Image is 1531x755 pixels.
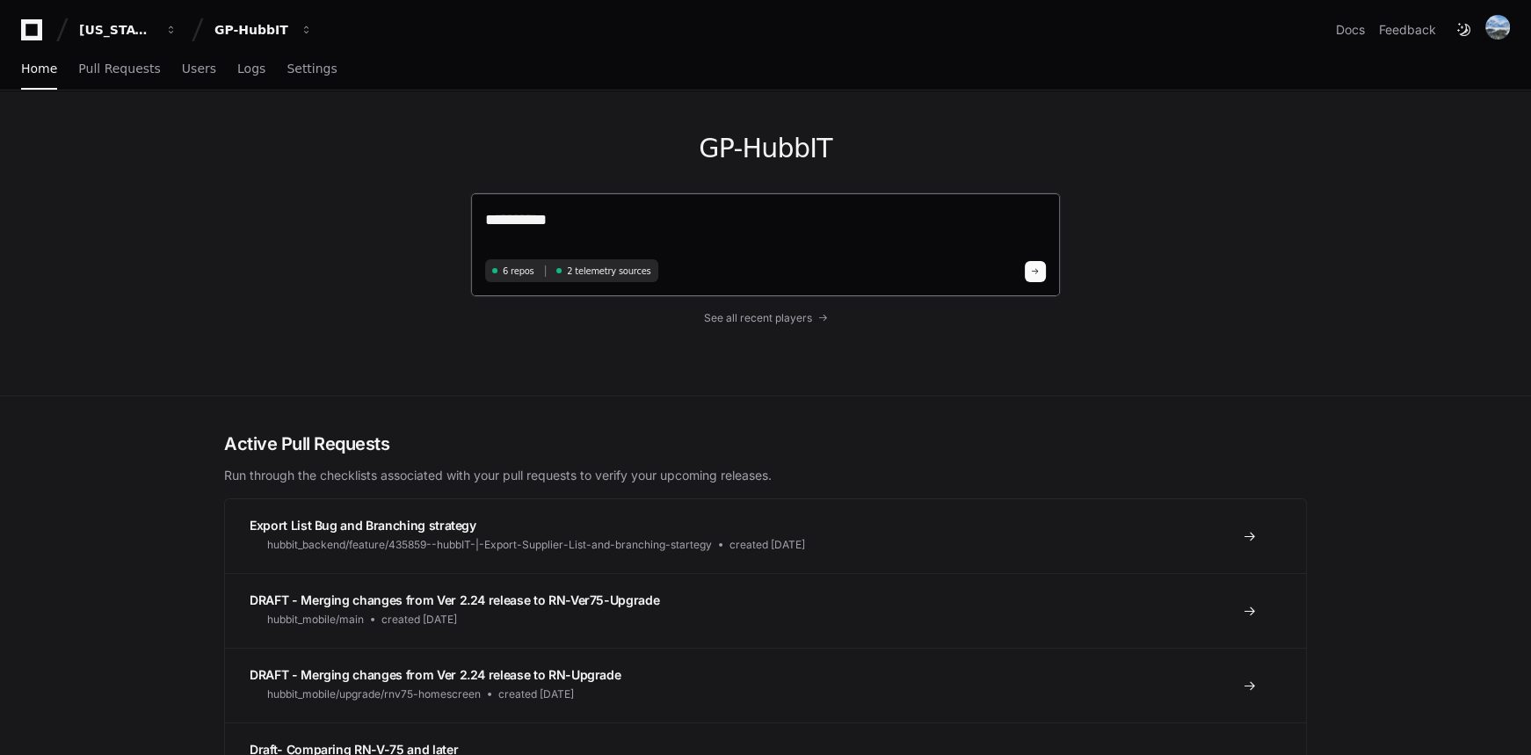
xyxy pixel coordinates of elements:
[225,499,1306,573] a: Export List Bug and Branching strategyhubbit_backend/feature/435859--hubbIT-|-Export-Supplier-Lis...
[470,311,1061,325] a: See all recent players
[567,265,650,278] span: 2 telemetry sources
[729,538,805,552] span: created [DATE]
[250,667,620,682] span: DRAFT - Merging changes from Ver 2.24 release to RN-Upgrade
[21,49,57,90] a: Home
[267,538,712,552] span: hubbit_backend/feature/435859--hubbIT-|-Export-Supplier-List-and-branching-startegy
[267,687,481,701] span: hubbit_mobile/upgrade/rnv75-homescreen
[182,49,216,90] a: Users
[1485,15,1510,40] img: 153204938
[237,63,265,74] span: Logs
[267,613,364,627] span: hubbit_mobile/main
[287,49,337,90] a: Settings
[78,49,160,90] a: Pull Requests
[207,14,320,46] button: GP-HubbIT
[503,265,534,278] span: 6 repos
[79,21,155,39] div: [US_STATE] Pacific
[704,311,812,325] span: See all recent players
[381,613,457,627] span: created [DATE]
[224,467,1307,484] p: Run through the checklists associated with your pull requests to verify your upcoming releases.
[225,648,1306,722] a: DRAFT - Merging changes from Ver 2.24 release to RN-Upgradehubbit_mobile/upgrade/rnv75-homescreen...
[21,63,57,74] span: Home
[1379,21,1436,39] button: Feedback
[225,573,1306,648] a: DRAFT - Merging changes from Ver 2.24 release to RN-Ver75-Upgradehubbit_mobile/maincreated [DATE]
[250,518,476,533] span: Export List Bug and Branching strategy
[214,21,290,39] div: GP-HubbIT
[470,133,1061,164] h1: GP-HubbIT
[1336,21,1365,39] a: Docs
[498,687,574,701] span: created [DATE]
[224,432,1307,456] h2: Active Pull Requests
[182,63,216,74] span: Users
[237,49,265,90] a: Logs
[250,592,659,607] span: DRAFT - Merging changes from Ver 2.24 release to RN-Ver75-Upgrade
[78,63,160,74] span: Pull Requests
[72,14,185,46] button: [US_STATE] Pacific
[287,63,337,74] span: Settings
